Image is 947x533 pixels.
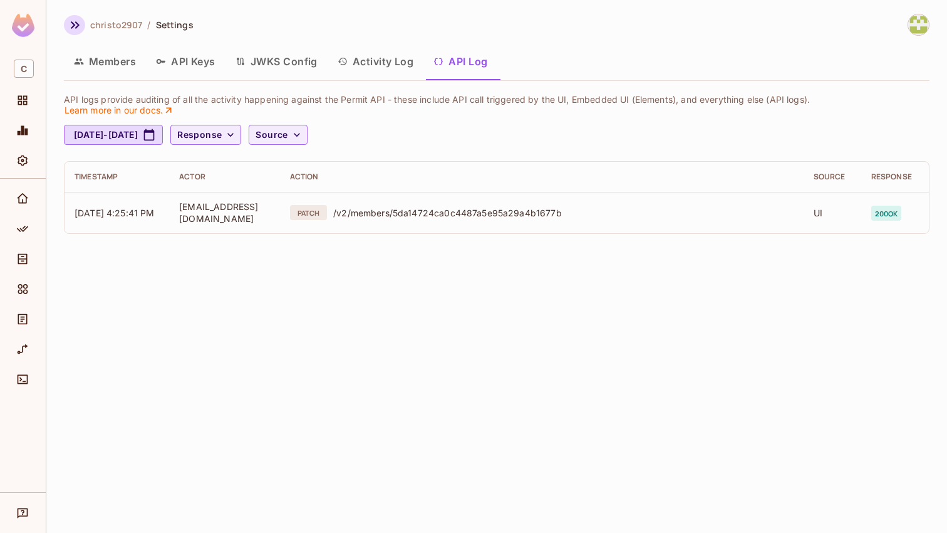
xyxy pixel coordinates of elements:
[9,88,37,113] div: Projects
[179,201,258,224] span: [EMAIL_ADDRESS][DOMAIN_NAME]
[64,105,174,116] a: Learn more in our docs.
[871,206,902,221] span: 200 ok
[423,46,497,77] button: API Log
[9,500,37,525] div: Help & Updates
[146,46,225,77] button: API Keys
[64,125,163,145] button: [DATE]-[DATE]
[170,125,241,145] button: Response
[290,205,328,220] div: PATCH
[333,207,793,219] div: /v2/members/5da14724ca0c4487a5e95a29a4b1677b
[179,172,269,182] div: Actor
[9,148,37,173] div: Settings
[9,367,37,392] div: Connect
[177,127,222,143] span: Response
[814,172,851,182] div: Source
[328,46,424,77] button: Activity Log
[14,60,34,78] span: C
[9,337,37,362] div: URL Mapping
[9,277,37,302] div: Elements
[64,46,146,77] button: Members
[75,172,159,182] div: Timestamp
[9,55,37,83] div: Workspace: christo2907
[9,186,37,211] div: Home
[9,118,37,143] div: Monitoring
[804,192,861,233] td: UI
[64,95,917,116] p: API logs provide auditing of all the activity happening against the Permit API - these include AP...
[75,208,155,218] span: [DATE] 4:25:41 PM
[90,19,142,31] span: christo2907
[147,19,150,31] li: /
[9,246,37,272] div: Directory
[225,46,328,77] button: JWKS Config
[12,14,34,37] img: SReyMgAAAABJRU5ErkJggg==
[290,172,794,182] div: Action
[908,14,929,35] img: christo.victoriaw@kantar.com
[156,19,194,31] span: Settings
[9,307,37,332] div: Audit Log
[249,125,307,145] button: Source
[256,127,287,143] span: Source
[9,216,37,241] div: Policy
[871,172,919,182] div: Response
